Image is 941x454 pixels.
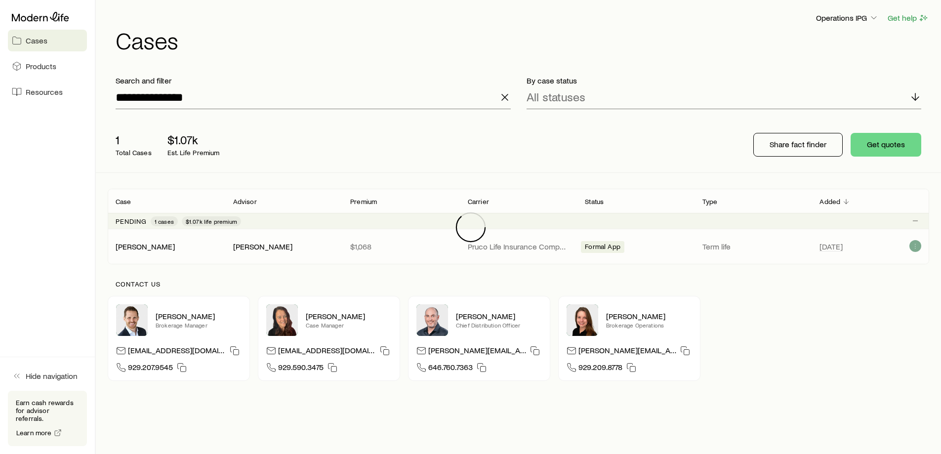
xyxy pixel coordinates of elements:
span: Cases [26,36,47,45]
p: By case status [527,76,922,85]
p: Brokerage Manager [156,321,242,329]
div: [PERSON_NAME] [116,242,175,252]
img: Abby McGuigan [266,304,298,336]
p: Case [116,198,131,206]
p: All statuses [527,90,585,104]
p: Chief Distribution Officer [456,321,542,329]
span: 929.207.9545 [128,362,173,375]
p: Term life [702,242,804,251]
button: Get quotes [851,133,921,157]
span: Products [26,61,56,71]
p: [PERSON_NAME] [306,311,392,321]
div: Client cases [108,189,929,264]
p: Operations IPG [816,13,879,23]
p: Pending [116,217,147,225]
span: Hide navigation [26,371,78,381]
h1: Cases [116,28,929,52]
span: $1.07k life premium [186,217,237,225]
span: Formal App [585,243,620,253]
span: 646.760.7363 [428,362,473,375]
p: Added [819,198,840,206]
a: Resources [8,81,87,103]
img: Ellen Wall [567,304,598,336]
p: Carrier [468,198,489,206]
div: Earn cash rewards for advisor referrals.Learn more [8,391,87,446]
span: 1 cases [155,217,174,225]
p: Brokerage Operations [606,321,692,329]
a: Products [8,55,87,77]
p: [EMAIL_ADDRESS][DOMAIN_NAME] [128,345,226,359]
p: 1 [116,133,152,147]
p: Share fact finder [770,139,826,149]
span: [DATE] [819,242,843,251]
p: Advisor [233,198,257,206]
p: Pruco Life Insurance Company [468,242,570,251]
button: Hide navigation [8,365,87,387]
p: [PERSON_NAME][EMAIL_ADDRESS][DOMAIN_NAME] [428,345,526,359]
a: [PERSON_NAME] [116,242,175,251]
p: Status [585,198,604,206]
p: Type [702,198,718,206]
p: Est. Life Premium [167,149,220,157]
p: [PERSON_NAME] [156,311,242,321]
p: Search and filter [116,76,511,85]
p: [PERSON_NAME][EMAIL_ADDRESS][DOMAIN_NAME] [578,345,676,359]
span: 929.590.3475 [278,362,324,375]
p: Total Cases [116,149,152,157]
p: [PERSON_NAME] [606,311,692,321]
p: Case Manager [306,321,392,329]
p: Earn cash rewards for advisor referrals. [16,399,79,422]
span: Resources [26,87,63,97]
div: [PERSON_NAME] [233,242,292,252]
p: $1,068 [350,242,452,251]
button: Operations IPG [816,12,879,24]
button: Share fact finder [753,133,843,157]
p: $1.07k [167,133,220,147]
p: Premium [350,198,377,206]
span: Learn more [16,429,52,436]
p: [PERSON_NAME] [456,311,542,321]
button: Get help [887,12,929,24]
img: Dan Pierson [416,304,448,336]
p: [EMAIL_ADDRESS][DOMAIN_NAME] [278,345,376,359]
img: Nick Weiler [116,304,148,336]
span: 929.209.8778 [578,362,622,375]
p: Contact us [116,280,921,288]
a: Cases [8,30,87,51]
